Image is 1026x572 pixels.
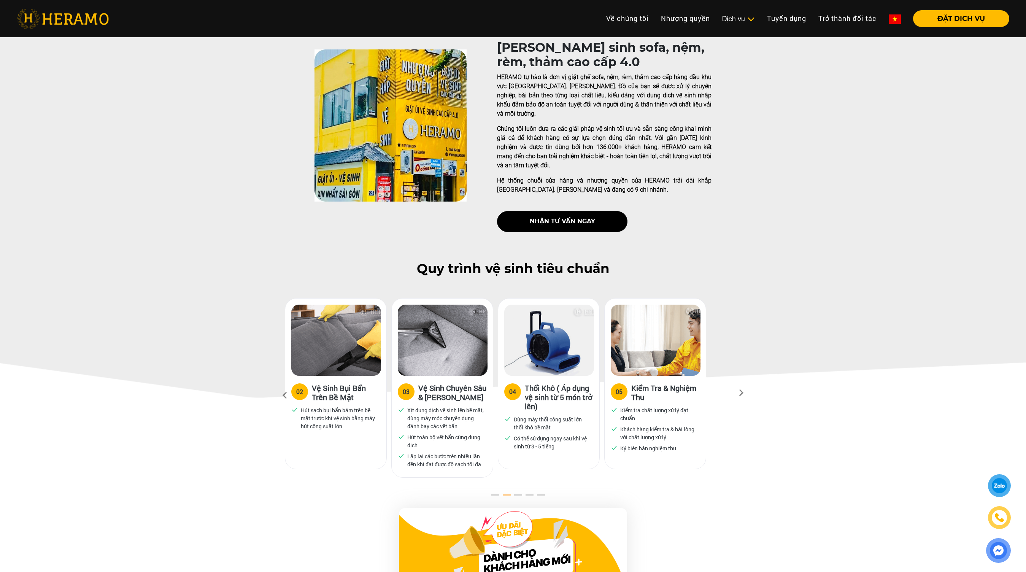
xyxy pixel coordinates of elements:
[761,10,812,27] a: Tuyển dụng
[611,425,618,432] img: checked.svg
[504,305,594,376] img: Heramo quy trinh ve sinh thoi kho
[514,434,591,450] p: Có thể sử dụng ngay sau khi vệ sinh từ 3 - 5 tiếng
[296,387,303,396] div: 02
[504,415,511,422] img: checked.svg
[398,406,405,413] img: checked.svg
[532,493,540,501] button: 5
[301,406,378,430] p: Hút sạch bụi bẩn bám trên bề mặt trước khi vệ sinh bằng máy hút công suất lớn
[509,387,516,396] div: 04
[407,433,484,449] p: Hút toàn bộ vết bẩn cùng dung dịch
[407,406,484,430] p: Xịt dung dịch vệ sinh lên bề mặt, dùng máy móc chuyên dụng đánh bay các vết bẩn
[525,383,593,411] h3: Thổi Khô ( Áp dụng vệ sinh từ 5 món trở lên)
[995,513,1004,522] img: phone-icon
[509,493,517,501] button: 3
[521,493,528,501] button: 4
[17,9,109,29] img: heramo-logo.png
[398,452,405,459] img: checked.svg
[620,444,676,452] p: Ký biên bản nghiệm thu
[312,383,380,402] h3: Vệ Sinh Bụi Bẩn Trên Bề Mặt
[497,73,712,118] p: HERAMO tự hào là đơn vị giặt ghế sofa, nệm, rèm, thảm cao cấp hàng đầu khu vực [GEOGRAPHIC_DATA]....
[600,10,655,27] a: Về chúng tôi
[497,124,712,170] p: Chúng tôi luôn đưa ra các giải pháp vệ sinh tối ưu và sẵn sàng công khai minh giá cả để khách hàn...
[486,493,494,501] button: 1
[889,14,901,24] img: vn-flag.png
[291,305,381,376] img: Heramo quy trinh ve sinh bui ban tren be mat
[611,444,618,451] img: checked.svg
[747,16,755,23] img: subToggleIcon
[407,452,484,468] p: Lặp lại các bước trên nhiều lần đến khi đạt được độ sạch tối đa
[907,15,1009,22] a: ĐẶT DỊCH VỤ
[988,506,1011,529] a: phone-icon
[620,406,697,422] p: Kiểm tra chất lượng xử lý đạt chuẩn
[418,383,487,402] h3: Vệ Sinh Chuyên Sâu & [PERSON_NAME]
[403,387,410,396] div: 03
[504,434,511,441] img: checked.svg
[314,49,467,202] img: heramo-quality-banner
[616,387,623,396] div: 05
[497,176,712,194] p: Hệ thống chuỗi cửa hàng và nhượng quyền của HERAMO trải dài khắp [GEOGRAPHIC_DATA]. [PERSON_NAME]...
[722,14,755,24] div: Dịch vụ
[812,10,883,27] a: Trở thành đối tác
[631,383,700,402] h3: Kiểm Tra & Nghiệm Thu
[514,415,591,431] p: Dùng máy thổi công suất lớn thổi khô bề mặt
[291,406,298,413] img: checked.svg
[611,406,618,413] img: checked.svg
[17,261,1009,276] h2: Quy trình vệ sinh tiêu chuẩn
[497,211,627,232] button: nhận tư vấn ngay
[913,10,1009,27] button: ĐẶT DỊCH VỤ
[620,425,697,441] p: Khách hàng kiểm tra & hài lòng với chất lượng xử lý
[611,305,700,376] img: Heramo quy trinh kiem tra va nghiem thu
[497,40,712,70] h1: [PERSON_NAME] sinh sofa, nệm, rèm, thảm cao cấp 4.0
[398,433,405,440] img: checked.svg
[498,493,505,501] button: 2
[398,305,488,376] img: Heramo quy trinh ve sinh chuyen sau va diet khuan
[655,10,716,27] a: Nhượng quyền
